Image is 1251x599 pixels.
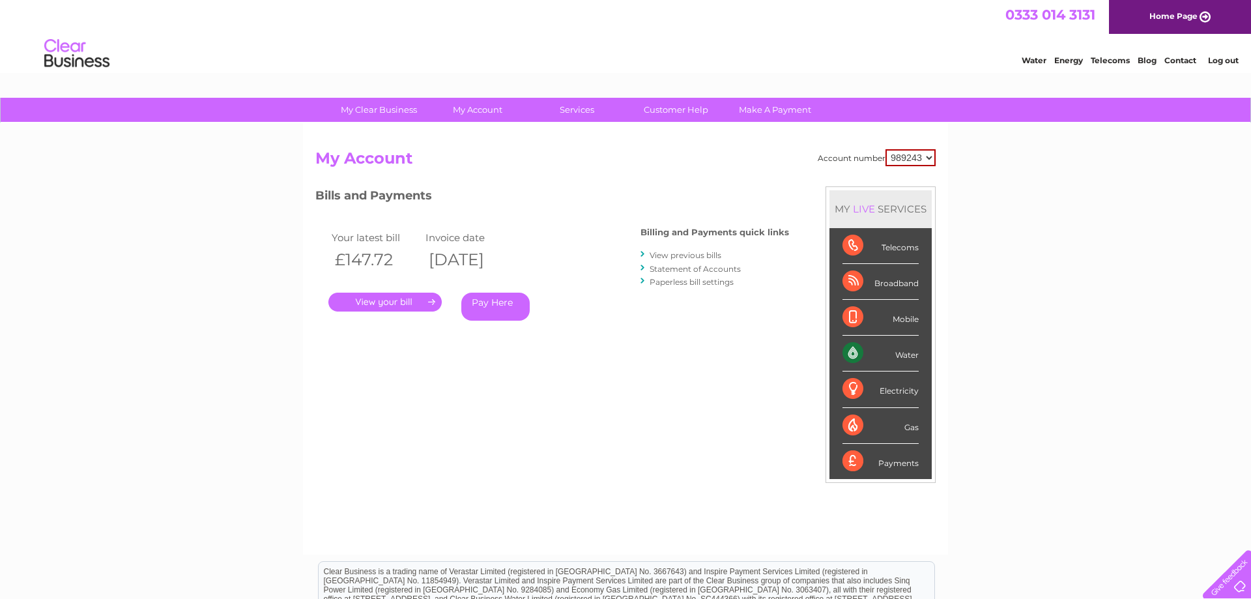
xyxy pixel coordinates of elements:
[842,372,919,407] div: Electricity
[328,293,442,312] a: .
[842,300,919,336] div: Mobile
[650,277,734,287] a: Paperless bill settings
[44,34,110,74] img: logo.png
[1164,55,1196,65] a: Contact
[829,190,932,227] div: MY SERVICES
[328,246,422,273] th: £147.72
[850,203,878,215] div: LIVE
[328,229,422,246] td: Your latest bill
[721,98,829,122] a: Make A Payment
[818,149,936,166] div: Account number
[319,7,934,63] div: Clear Business is a trading name of Verastar Limited (registered in [GEOGRAPHIC_DATA] No. 3667643...
[1208,55,1239,65] a: Log out
[842,264,919,300] div: Broadband
[325,98,433,122] a: My Clear Business
[422,229,516,246] td: Invoice date
[1005,7,1095,23] a: 0333 014 3131
[842,336,919,372] div: Water
[640,227,789,237] h4: Billing and Payments quick links
[1022,55,1046,65] a: Water
[1138,55,1157,65] a: Blog
[461,293,530,321] a: Pay Here
[650,250,721,260] a: View previous bills
[1091,55,1130,65] a: Telecoms
[650,264,741,274] a: Statement of Accounts
[622,98,730,122] a: Customer Help
[1054,55,1083,65] a: Energy
[842,444,919,479] div: Payments
[315,149,936,174] h2: My Account
[842,408,919,444] div: Gas
[315,186,789,209] h3: Bills and Payments
[842,228,919,264] div: Telecoms
[422,246,516,273] th: [DATE]
[523,98,631,122] a: Services
[424,98,532,122] a: My Account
